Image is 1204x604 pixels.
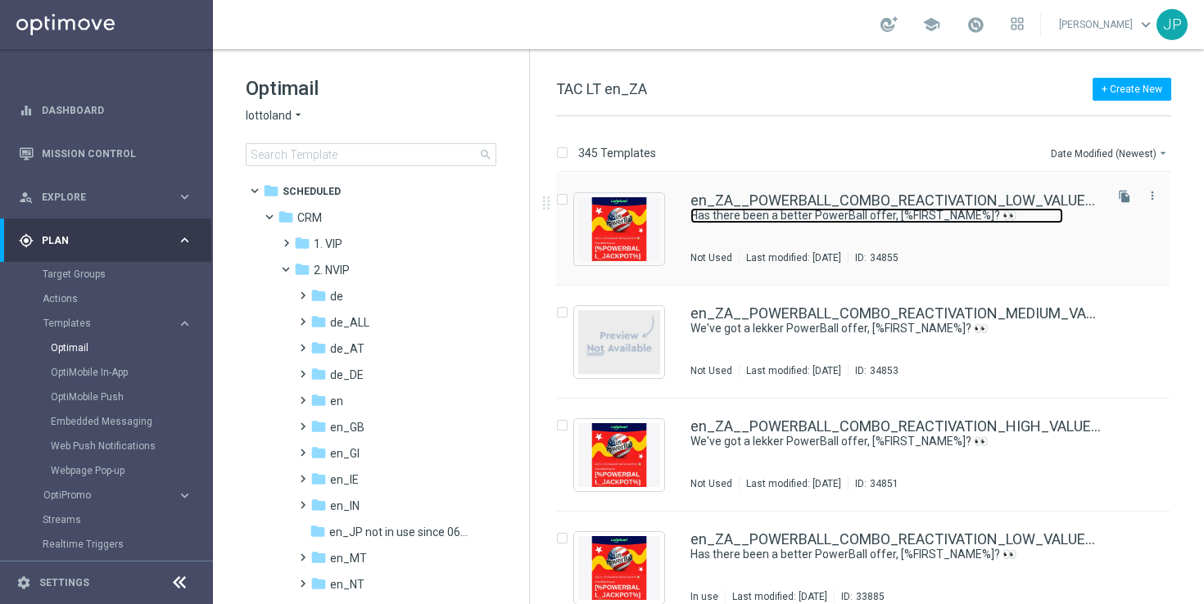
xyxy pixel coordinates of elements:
[43,538,170,551] a: Realtime Triggers
[310,575,327,592] i: folder
[43,318,161,328] span: Templates
[42,132,192,175] a: Mission Control
[479,148,492,161] span: search
[726,590,834,603] div: Last modified: [DATE]
[540,399,1201,512] div: Press SPACE to select this row.
[246,108,305,124] button: lottoland arrow_drop_down
[848,477,898,490] div: ID:
[51,434,211,458] div: Web Push Notifications
[310,340,327,356] i: folder
[51,458,211,483] div: Webpage Pop-up
[43,507,211,532] div: Streams
[43,268,170,281] a: Target Groups
[18,104,193,117] button: equalizer Dashboard
[51,360,211,385] div: OptiMobile In-App
[540,286,1201,399] div: Press SPACE to select this row.
[856,590,885,603] div: 33885
[922,16,940,34] span: school
[294,261,310,277] i: folder
[330,394,343,408] span: en
[310,366,327,382] i: folder
[246,75,496,101] h1: Optimail
[43,286,211,311] div: Actions
[263,183,279,199] i: folder
[578,310,660,374] img: noPreview.jpg
[690,547,1063,562] a: Has there been a better PowerBall offer, [%FIRST_NAME%]? 👀
[43,317,193,330] button: Templates keyboard_arrow_right
[51,341,170,354] a: Optimail
[578,423,660,487] img: 34851.jpeg
[294,235,310,251] i: folder
[310,287,327,304] i: folder
[310,392,327,408] i: folder
[330,446,360,461] span: en_GI
[690,321,1101,336] div: We've got a lekker PowerBall offer, [%FIRST_NAME%]? 👀
[283,184,341,199] span: Scheduled
[51,409,211,434] div: Embedded Messaging
[177,488,192,503] i: keyboard_arrow_right
[578,197,660,261] img: 34855.jpeg
[314,263,350,277] span: 2. NVIP
[690,251,732,264] div: Not Used
[690,434,1101,449] div: We've got a lekker PowerBall offer, [%FIRST_NAME%]? 👀
[330,341,364,356] span: de_AT
[578,536,660,600] img: 33885.jpeg
[1156,9,1188,40] div: JP
[690,193,1101,208] a: en_ZA__POWERBALL_COMBO_REACTIVATION_LOW_VALUE__EMT_ALL_EM_TAC_LT(1)
[690,590,718,603] div: In use
[740,251,848,264] div: Last modified: [DATE]
[43,489,193,502] button: OptiPromo keyboard_arrow_right
[556,80,647,97] span: TAC LT en_ZA
[18,191,193,204] div: person_search Explore keyboard_arrow_right
[19,233,34,248] i: gps_fixed
[690,321,1063,336] a: We've got a lekker PowerBall offer, [%FIRST_NAME%]? 👀
[1049,143,1171,163] button: Date Modified (Newest)arrow_drop_down
[690,547,1101,562] div: Has there been a better PowerBall offer, [%FIRST_NAME%]? 👀
[51,439,170,453] a: Web Push Notifications
[177,232,192,248] i: keyboard_arrow_right
[1146,189,1159,202] i: more_vert
[297,210,322,225] span: CRM
[690,434,1063,449] a: We've got a lekker PowerBall offer, [%FIRST_NAME%]? 👀
[310,418,327,435] i: folder
[740,477,848,490] div: Last modified: [DATE]
[51,464,170,477] a: Webpage Pop-up
[19,132,192,175] div: Mission Control
[43,513,170,526] a: Streams
[18,147,193,160] button: Mission Control
[1144,186,1161,205] button: more_vert
[18,234,193,247] div: gps_fixed Plan keyboard_arrow_right
[330,289,343,304] span: de
[51,385,211,409] div: OptiMobile Push
[1137,16,1155,34] span: keyboard_arrow_down
[848,251,898,264] div: ID:
[310,497,327,513] i: folder
[19,190,177,205] div: Explore
[19,88,192,132] div: Dashboard
[690,364,732,377] div: Not Used
[834,590,885,603] div: ID:
[43,490,177,500] div: OptiPromo
[314,237,342,251] span: 1. VIP
[310,549,327,566] i: folder
[43,490,161,500] span: OptiPromo
[51,366,170,379] a: OptiMobile In-App
[540,173,1201,286] div: Press SPACE to select this row.
[330,472,359,487] span: en_IE
[43,311,211,483] div: Templates
[43,483,211,507] div: OptiPromo
[1114,186,1135,207] button: file_copy
[43,532,211,557] div: Realtime Triggers
[246,108,292,124] span: lottoland
[292,108,305,124] i: arrow_drop_down
[42,192,177,202] span: Explore
[690,208,1101,223] div: Has there been a better PowerBall offer, [%FIRST_NAME%]? 👀
[278,209,294,225] i: folder
[1093,78,1171,101] button: + Create New
[870,477,898,490] div: 34851
[330,577,364,592] span: en_NT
